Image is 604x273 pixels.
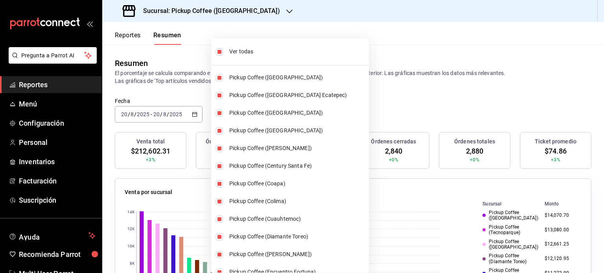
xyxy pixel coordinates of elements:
span: Pickup Coffee ([GEOGRAPHIC_DATA] Ecatepec) [229,91,366,99]
span: Pickup Coffee ([GEOGRAPHIC_DATA]) [229,73,366,82]
span: Pickup Coffee (Colima) [229,197,366,205]
span: Pickup Coffee ([GEOGRAPHIC_DATA]) [229,126,366,135]
span: Pickup Coffee ([GEOGRAPHIC_DATA]) [229,109,366,117]
span: Pickup Coffee (Cuauhtemoc) [229,215,366,223]
span: Pickup Coffee (Century Santa Fe) [229,162,366,170]
span: Pickup Coffee (Coapa) [229,180,366,188]
span: Pickup Coffee ([PERSON_NAME]) [229,144,366,152]
span: Pickup Coffee (Diamante Toreo) [229,233,366,241]
span: Ver todas [229,48,366,56]
span: Pickup Coffee ([PERSON_NAME]) [229,250,366,258]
